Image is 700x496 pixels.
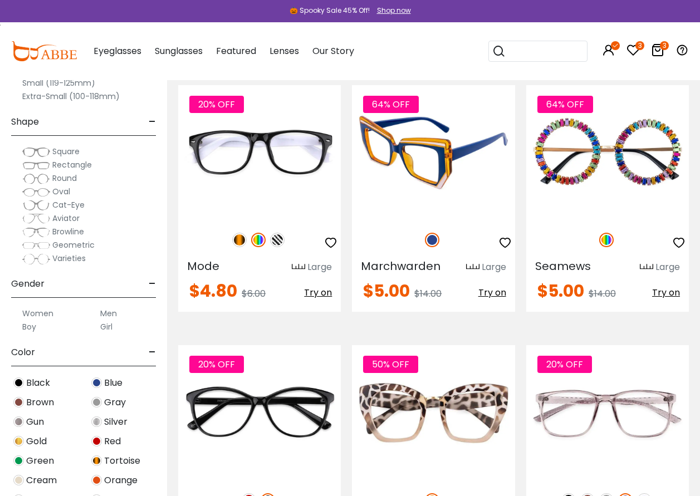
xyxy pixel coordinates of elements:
[104,474,138,487] span: Orange
[640,263,653,272] img: size ruler
[104,435,121,448] span: Red
[52,239,95,251] span: Geometric
[149,339,156,366] span: -
[537,279,584,303] span: $5.00
[216,45,256,57] span: Featured
[26,474,57,487] span: Cream
[482,261,506,274] div: Large
[149,271,156,297] span: -
[13,455,24,466] img: Green
[13,436,24,446] img: Gold
[91,436,102,446] img: Red
[11,109,39,135] span: Shape
[104,454,140,468] span: Tortoise
[149,109,156,135] span: -
[22,200,50,211] img: Cat-Eye.png
[52,199,85,210] span: Cat-Eye
[651,46,664,58] a: 3
[11,41,77,61] img: abbeglasses.com
[352,345,515,481] img: Tortoise Wile - Plastic ,Universal Bridge Fit
[290,6,370,16] div: 🎃 Spooky Sale 45% Off!
[22,76,95,90] label: Small (119-125mm)
[537,96,593,113] span: 64% OFF
[11,339,35,366] span: Color
[377,6,411,16] div: Shop now
[22,146,50,158] img: Square.png
[232,233,247,247] img: Tortoise
[100,320,112,333] label: Girl
[52,213,80,224] span: Aviator
[11,271,45,297] span: Gender
[22,307,53,320] label: Women
[425,233,439,247] img: Blue
[270,233,285,247] img: Pattern
[13,475,24,485] img: Cream
[91,397,102,407] img: Gray
[655,261,680,274] div: Large
[104,415,128,429] span: Silver
[304,286,332,299] span: Try on
[626,46,640,58] a: 3
[178,345,341,481] img: Black Lightworks - Plastic ,Universal Bridge Fit
[22,240,50,251] img: Geometric.png
[312,45,354,57] span: Our Story
[466,263,479,272] img: size ruler
[91,416,102,427] img: Silver
[526,85,689,221] img: Multicolor Seamews - Plastic ,Universal Bridge Fit
[91,455,102,466] img: Tortoise
[478,286,506,299] span: Try on
[526,345,689,481] a: Purple Machel - TR ,Universal Bridge Fit
[535,258,591,274] span: Seamews
[26,396,54,409] span: Brown
[361,258,440,274] span: Marchwarden
[414,287,442,300] span: $14.00
[652,283,680,303] button: Try on
[22,227,50,238] img: Browline.png
[26,454,54,468] span: Green
[22,160,50,171] img: Rectangle.png
[635,41,644,50] i: 3
[100,307,117,320] label: Men
[307,261,332,274] div: Large
[104,376,123,390] span: Blue
[363,356,418,373] span: 50% OFF
[26,415,44,429] span: Gun
[22,320,36,333] label: Boy
[22,213,50,224] img: Aviator.png
[189,356,244,373] span: 20% OFF
[478,283,506,303] button: Try on
[187,258,219,274] span: Mode
[22,90,120,103] label: Extra-Small (100-118mm)
[352,85,515,221] img: Blue Marchwarden - Plastic ,Universal Bridge Fit
[652,286,680,299] span: Try on
[242,287,266,300] span: $6.00
[537,356,592,373] span: 20% OFF
[304,283,332,303] button: Try on
[26,376,50,390] span: Black
[270,45,299,57] span: Lenses
[52,159,92,170] span: Rectangle
[660,41,669,50] i: 3
[104,396,126,409] span: Gray
[13,397,24,407] img: Brown
[13,416,24,427] img: Gun
[363,96,419,113] span: 64% OFF
[363,279,410,303] span: $5.00
[52,186,70,197] span: Oval
[292,263,305,272] img: size ruler
[22,253,50,265] img: Varieties.png
[178,85,341,221] img: Multicolor Mode - Plastic ,Universal Bridge Fit
[52,226,84,237] span: Browline
[189,279,237,303] span: $4.80
[52,253,86,264] span: Varieties
[52,146,80,157] span: Square
[22,186,50,198] img: Oval.png
[22,173,50,184] img: Round.png
[91,377,102,388] img: Blue
[371,6,411,15] a: Shop now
